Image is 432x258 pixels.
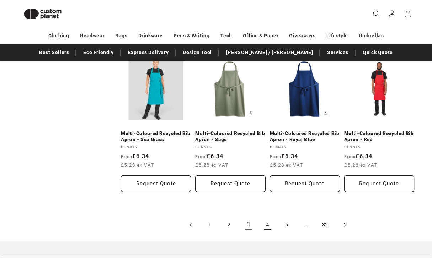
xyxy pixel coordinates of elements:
a: Design Tool [179,46,215,59]
a: Quick Quote [359,46,396,59]
img: Custom Planet [18,3,68,25]
a: Bags [115,30,127,42]
button: Request Quote [121,175,191,192]
iframe: Chat Widget [310,181,432,258]
a: Pens & Writing [174,30,209,42]
a: Drinkware [138,30,163,42]
button: Request Quote [344,175,414,192]
a: Giveaways [289,30,315,42]
a: Multi-Coloured Recycled Bib Apron - Sage [195,130,265,143]
nav: Pagination [121,217,414,233]
a: Services [324,46,352,59]
a: Page 4 [260,217,276,233]
span: … [298,217,314,233]
a: Umbrellas [359,30,384,42]
a: [PERSON_NAME] / [PERSON_NAME] [223,46,316,59]
a: Best Sellers [36,46,73,59]
a: Lifestyle [326,30,348,42]
summary: Search [369,6,384,22]
a: Eco Friendly [80,46,117,59]
a: Multi-Coloured Recycled Bib Apron - Sea Grass [121,130,191,143]
a: Page 5 [279,217,295,233]
a: Express Delivery [124,46,172,59]
a: Page 2 [222,217,237,233]
a: Page 1 [202,217,218,233]
a: Multi-Coloured Recycled Bib Apron - Royal Blue [270,130,340,143]
a: Multi-Coloured Recycled Bib Apron - Red [344,130,414,143]
a: Tech [220,30,232,42]
a: Headwear [80,30,105,42]
button: Request Quote [270,175,340,192]
a: Clothing [48,30,69,42]
a: Office & Paper [243,30,278,42]
a: Previous page [183,217,199,233]
a: Page 3 [241,217,256,233]
button: Request Quote [195,175,265,192]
